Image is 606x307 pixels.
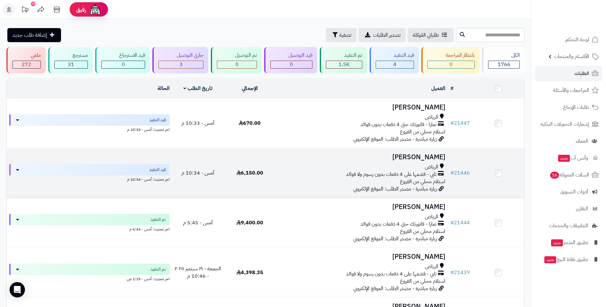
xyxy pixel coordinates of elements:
[101,52,145,59] div: قيد الاسترجاع
[400,228,445,235] span: استلام محلي من الفروع
[54,52,88,59] div: مسترجع
[425,163,438,171] span: الرياض
[544,256,556,263] span: جديد
[150,216,166,223] span: تم التنفيذ
[425,213,438,221] span: الرياض
[563,17,600,31] img: logo-2.png
[413,31,439,39] span: طلباتي المُوكلة
[450,219,454,227] span: #
[76,6,86,13] span: رفيق
[535,201,602,216] a: التقارير
[400,178,445,185] span: استلام محلي من الفروع
[368,47,420,73] a: قيد التنفيذ 4
[481,47,526,73] a: الكل1766
[217,52,257,59] div: تم التوصيل
[31,2,35,6] div: 10
[290,61,293,68] span: 0
[236,219,263,227] span: 9,400.00
[535,167,602,183] a: السلات المتروكة16
[339,31,351,39] span: تصفية
[346,171,436,178] span: تابي - قسّمها على 4 دفعات بدون رسوم ولا فوائد
[263,47,318,73] a: قيد التوصيل 0
[183,219,213,227] span: أمس - 5:45 م
[353,235,437,243] span: زيارة مباشرة - مصدر الطلب: الموقع الإلكتروني
[535,235,602,250] a: تطبيق المتجرجديد
[373,31,401,39] span: تصدير الطلبات
[175,265,221,280] span: الجمعة - ١٩ سبتمبر ٢٠٢٥ - 10:46 م
[47,47,94,73] a: مسترجع 31
[236,269,263,276] span: 4,398.35
[149,117,166,123] span: قيد التنفيذ
[535,116,602,132] a: إشعارات التحويلات البنكية
[450,269,454,276] span: #
[450,219,470,227] a: #21444
[557,153,588,162] span: وآتس آب
[393,61,396,68] span: 4
[428,61,474,68] div: 0
[560,187,588,196] span: أدوات التسويق
[541,120,589,129] span: إشعارات التحويلات البنكية
[550,172,559,179] span: 16
[10,282,25,297] div: Open Intercom Messenger
[553,86,589,95] span: المراجعات والأسئلة
[22,61,31,68] span: 272
[68,61,74,68] span: 31
[55,61,88,68] div: 31
[158,52,203,59] div: جاري التوصيل
[420,47,481,73] a: بانتظار المراجعة 0
[217,61,257,68] div: 0
[89,3,102,16] img: ai-face.png
[576,204,588,213] span: التقارير
[535,100,602,115] a: طلبات الإرجاع
[157,85,170,92] a: الحالة
[574,69,589,78] span: الطلبات
[535,184,602,199] a: أدوات التسويق
[450,119,470,127] a: #21447
[150,266,166,273] span: تم التنفيذ
[278,104,445,111] h3: [PERSON_NAME]
[554,52,589,61] span: الأقسام والمنتجات
[239,119,261,127] span: 670.00
[339,61,349,68] span: 1.5K
[535,133,602,149] a: العملاء
[278,253,445,260] h3: [PERSON_NAME]
[183,85,212,92] a: تاريخ الطلب
[563,103,589,112] span: طلبات الإرجاع
[181,119,214,127] span: أمس - 10:33 م
[353,285,437,292] span: زيارة مباشرة - مصدر الطلب: الموقع الإلكتروني
[271,61,312,68] div: 0
[558,155,570,162] span: جديد
[278,203,445,211] h3: [PERSON_NAME]
[551,239,563,246] span: جديد
[353,185,437,193] span: زيارة مباشرة - مصدر الطلب: الموقع الإلكتروني
[408,28,454,42] a: طلباتي المُوكلة
[576,137,588,146] span: العملاء
[549,170,589,179] span: السلات المتروكة
[565,35,589,44] span: لوحة التحكم
[149,167,166,173] span: قيد التنفيذ
[535,66,602,81] a: الطلبات
[9,225,170,232] div: اخر تحديث: أمس - 6:24 م
[326,61,362,68] div: 1456
[326,28,357,42] button: تصفية
[450,269,470,276] a: #21439
[235,61,239,68] span: 0
[94,47,151,73] a: قيد الاسترجاع 0
[535,150,602,166] a: وآتس آبجديد
[376,61,414,68] div: 4
[9,126,170,132] div: اخر تحديث: أمس - 10:33 م
[122,61,125,68] span: 0
[7,28,61,42] a: إضافة طلب جديد
[449,61,453,68] span: 0
[400,128,445,136] span: استلام محلي من الفروع
[159,61,203,68] div: 3
[550,238,588,247] span: تطبيق المتجر
[102,61,145,68] div: 0
[358,28,406,42] a: تصدير الطلبات
[427,52,475,59] div: بانتظار المراجعة
[450,119,454,127] span: #
[13,61,41,68] div: 272
[210,47,263,73] a: تم التوصيل 0
[278,153,445,161] h3: [PERSON_NAME]
[431,85,445,92] a: العميل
